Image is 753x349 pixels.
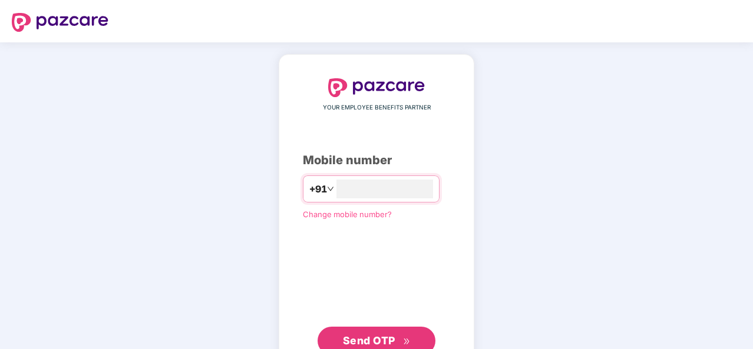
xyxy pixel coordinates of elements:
div: Mobile number [303,151,450,169]
img: logo [12,13,108,32]
span: double-right [403,338,411,345]
span: down [327,185,334,192]
span: Send OTP [343,334,395,347]
span: +91 [309,182,327,197]
img: logo [328,78,425,97]
a: Change mobile number? [303,210,392,219]
span: YOUR EMPLOYEE BENEFITS PARTNER [323,103,431,112]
